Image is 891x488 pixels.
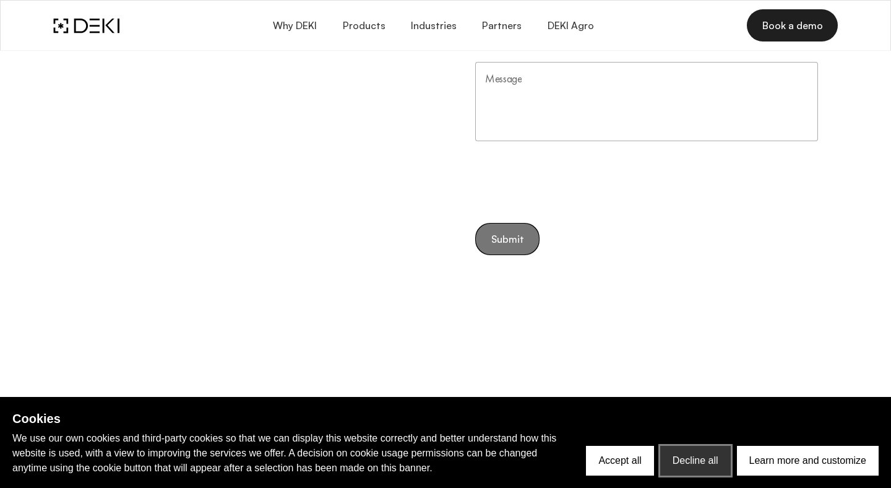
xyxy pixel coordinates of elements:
[12,431,569,476] p: We use our own cookies and third-party cookies so that we can display this website correctly and ...
[12,409,569,428] h2: Cookies
[660,446,731,476] button: Decline all
[546,20,593,32] span: DEKI Agro
[762,19,823,32] span: Book a demo
[398,11,469,40] button: Industries
[329,11,397,40] button: Products
[260,11,329,40] button: Why DEKI
[747,9,838,41] a: Book a demo
[481,20,522,32] span: Partners
[469,11,534,40] a: Partners
[342,20,385,32] span: Products
[53,18,119,33] img: DEKI Logo
[534,11,606,40] a: DEKI Agro
[475,155,663,203] iframe: reCAPTCHA
[737,446,879,476] button: Learn more and customize
[272,20,317,32] span: Why DEKI
[586,446,653,476] button: Accept all
[410,20,457,32] span: Industries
